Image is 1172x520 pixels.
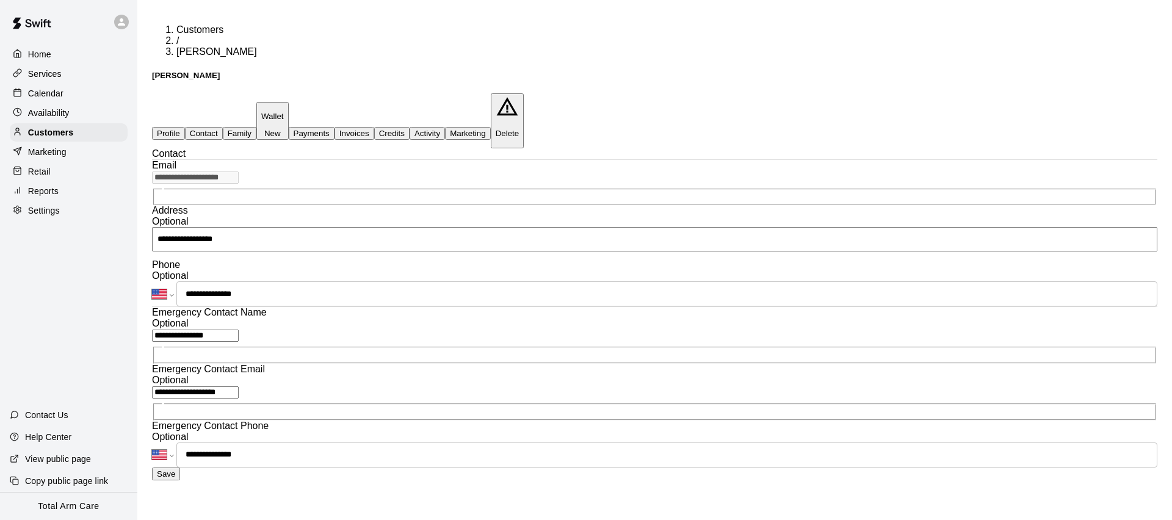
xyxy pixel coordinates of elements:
[152,307,267,317] span: Emergency Contact Name
[152,93,1157,148] div: basic tabs example
[261,112,284,121] p: Wallet
[152,205,188,215] span: Address
[10,143,128,161] a: Marketing
[10,45,128,63] a: Home
[176,46,257,57] span: [PERSON_NAME]
[10,182,128,200] a: Reports
[10,104,128,122] a: Availability
[496,129,519,138] p: Delete
[289,127,335,140] button: Payments
[152,364,265,374] span: Emergency Contact Email
[25,431,71,443] p: Help Center
[152,468,180,480] button: Save
[10,162,128,181] a: Retail
[10,201,128,220] a: Settings
[152,24,1157,57] nav: breadcrumb
[152,216,189,226] span: Optional
[28,107,70,119] p: Availability
[152,270,189,281] span: Optional
[152,421,269,431] span: Emergency Contact Phone
[25,409,68,421] p: Contact Us
[28,48,51,60] p: Home
[10,65,128,83] a: Services
[445,127,491,140] button: Marketing
[176,24,223,35] a: Customers
[25,453,91,465] p: View public page
[152,375,189,385] span: Optional
[152,148,186,159] span: Contact
[25,475,108,487] p: Copy public page link
[264,129,281,138] span: New
[152,71,1157,80] h5: [PERSON_NAME]
[28,185,59,197] p: Reports
[223,127,256,140] button: Family
[28,165,51,178] p: Retail
[28,146,67,158] p: Marketing
[152,432,189,442] span: Optional
[185,127,223,140] button: Contact
[152,127,185,140] button: Profile
[10,84,128,103] a: Calendar
[152,171,1157,206] div: The email of an existing customer can only be changed by the customer themselves at https://book....
[28,68,62,80] p: Services
[374,127,410,140] button: Credits
[410,127,445,140] button: Activity
[152,318,189,328] span: Optional
[176,35,1157,46] li: /
[28,204,60,217] p: Settings
[28,126,73,139] p: Customers
[335,127,374,140] button: Invoices
[152,160,176,170] span: Email
[28,87,63,99] p: Calendar
[10,123,128,142] a: Customers
[38,500,99,513] p: Total Arm Care
[152,259,180,270] span: Phone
